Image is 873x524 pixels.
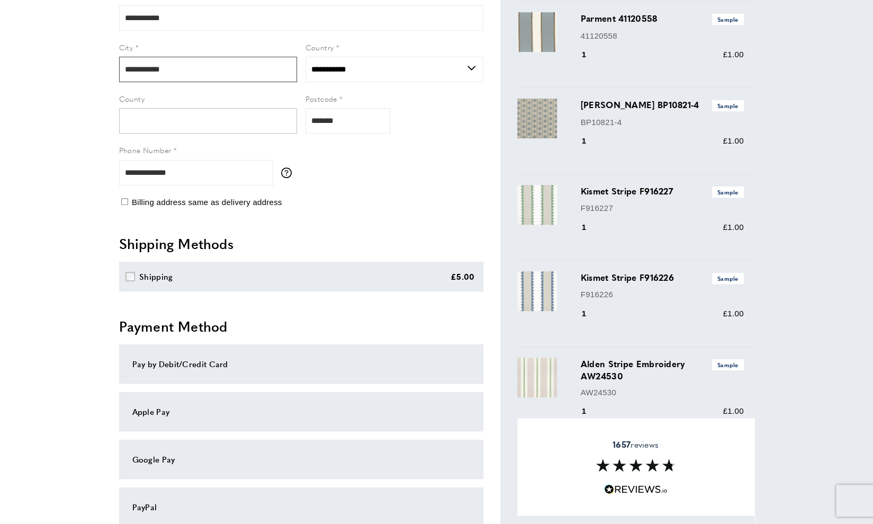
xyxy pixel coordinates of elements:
[119,42,133,52] span: City
[119,234,483,253] h2: Shipping Methods
[517,12,557,52] img: Parment 41120558
[581,135,601,147] div: 1
[581,288,744,301] p: F916226
[723,223,743,232] span: £1.00
[517,271,557,311] img: Kismet Stripe F916226
[581,386,744,399] p: AW24530
[581,48,601,61] div: 1
[281,167,297,178] button: More information
[581,221,601,234] div: 1
[132,405,470,418] div: Apple Pay
[581,358,744,382] h3: Alden Stripe Embroidery AW24530
[604,484,668,494] img: Reviews.io 5 stars
[712,273,744,284] span: Sample
[139,270,173,283] div: Shipping
[712,100,744,111] span: Sample
[581,405,601,418] div: 1
[581,307,601,320] div: 1
[581,99,744,111] h3: [PERSON_NAME] BP10821-4
[596,459,676,472] img: Reviews section
[581,185,744,198] h3: Kismet Stripe F916227
[119,145,172,155] span: Phone Number
[723,136,743,145] span: £1.00
[712,359,744,370] span: Sample
[132,453,470,466] div: Google Pay
[581,271,744,284] h3: Kismet Stripe F916226
[132,501,470,513] div: PayPal
[723,406,743,415] span: £1.00
[132,358,470,370] div: Pay by Debit/Credit Card
[517,358,557,397] img: Alden Stripe Embroidery AW24530
[517,99,557,138] img: Alma BP10821-4
[712,186,744,198] span: Sample
[613,438,631,450] strong: 1657
[613,439,659,450] span: reviews
[581,30,744,42] p: 41120558
[451,270,475,283] div: £5.00
[119,317,483,336] h2: Payment Method
[121,198,128,205] input: Billing address same as delivery address
[305,93,337,104] span: Postcode
[723,50,743,59] span: £1.00
[517,185,557,225] img: Kismet Stripe F916227
[581,202,744,215] p: F916227
[581,116,744,129] p: BP10821-4
[712,14,744,25] span: Sample
[581,12,744,25] h3: Parment 41120558
[723,309,743,318] span: £1.00
[119,93,145,104] span: County
[132,198,282,207] span: Billing address same as delivery address
[305,42,334,52] span: Country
